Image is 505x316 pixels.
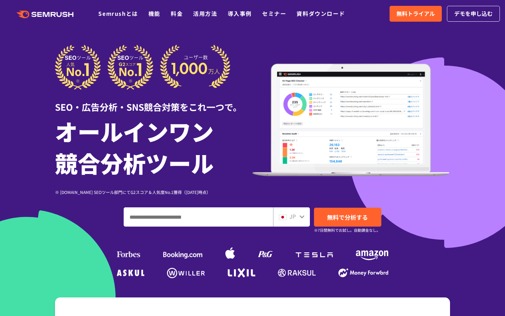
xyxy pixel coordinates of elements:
[454,9,493,18] span: デモを申し込む
[193,9,217,18] a: 活用方法
[314,227,380,233] small: ※7日間無料でお試し。自動課金なし。
[228,9,252,18] a: 導入事例
[98,9,138,18] a: Semrushとは
[171,9,183,18] a: 料金
[289,212,296,220] span: JP
[262,9,286,18] a: セミナー
[124,208,273,226] input: ドメイン、キーワードまたはURLを入力してください
[55,115,252,178] h1: オールインワン 競合分析ツール
[55,189,252,195] div: ※ [DOMAIN_NAME] SEOツール部門にてG2スコア＆人気度No.1獲得（[DATE]時点）
[396,9,435,18] span: 無料トライアル
[55,90,252,113] div: SEO・広告分析・SNS競合対策をこれ一つで。
[148,9,160,18] a: 機能
[314,208,381,227] a: 無料で分析する
[390,6,442,22] a: 無料トライアル
[447,6,500,22] a: デモを申し込む
[327,213,368,221] span: 無料で分析する
[296,9,345,18] a: 資料ダウンロード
